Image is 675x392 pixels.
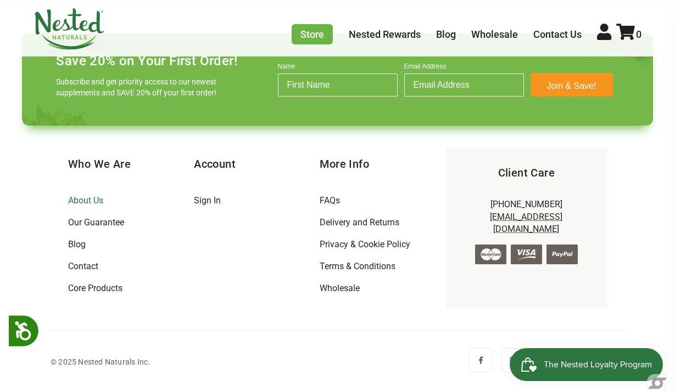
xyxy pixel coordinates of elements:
[510,348,664,381] iframe: Button to open loyalty program pop-up
[68,195,103,206] a: About Us
[194,195,221,206] a: Sign In
[320,217,399,228] a: Delivery and Returns
[68,239,86,249] a: Blog
[51,355,150,368] div: © 2025 Nested Naturals Inc.
[68,283,122,293] a: Core Products
[471,29,518,40] a: Wholesale
[531,73,613,96] button: Join & Save!
[490,199,562,209] a: [PHONE_NUMBER]
[68,261,98,271] a: Contact
[320,156,445,172] h5: More Info
[636,29,641,40] span: 0
[404,73,524,96] input: Email Address
[320,195,340,206] a: FAQs
[616,29,641,40] a: 0
[320,261,395,271] a: Terms & Conditions
[533,29,582,40] a: Contact Us
[464,165,589,180] h5: Client Care
[436,29,456,40] a: Blog
[404,63,524,73] label: Email Address
[320,239,410,249] a: Privacy & Cookie Policy
[475,245,578,264] img: credit-cards.png
[56,53,237,69] h4: Save 20% on Your First Order!
[34,8,105,50] img: Nested Naturals
[68,217,124,228] a: Our Guarantee
[292,24,333,44] a: Store
[194,156,320,172] h5: Account
[56,76,221,98] p: Subscribe and get priority access to our newest supplements and SAVE 20% off your first order!
[68,156,194,172] h5: Who We Are
[278,73,398,96] input: First Name
[320,283,360,293] a: Wholesale
[490,212,562,234] a: [EMAIL_ADDRESS][DOMAIN_NAME]
[278,63,398,73] label: Name
[349,29,421,40] a: Nested Rewards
